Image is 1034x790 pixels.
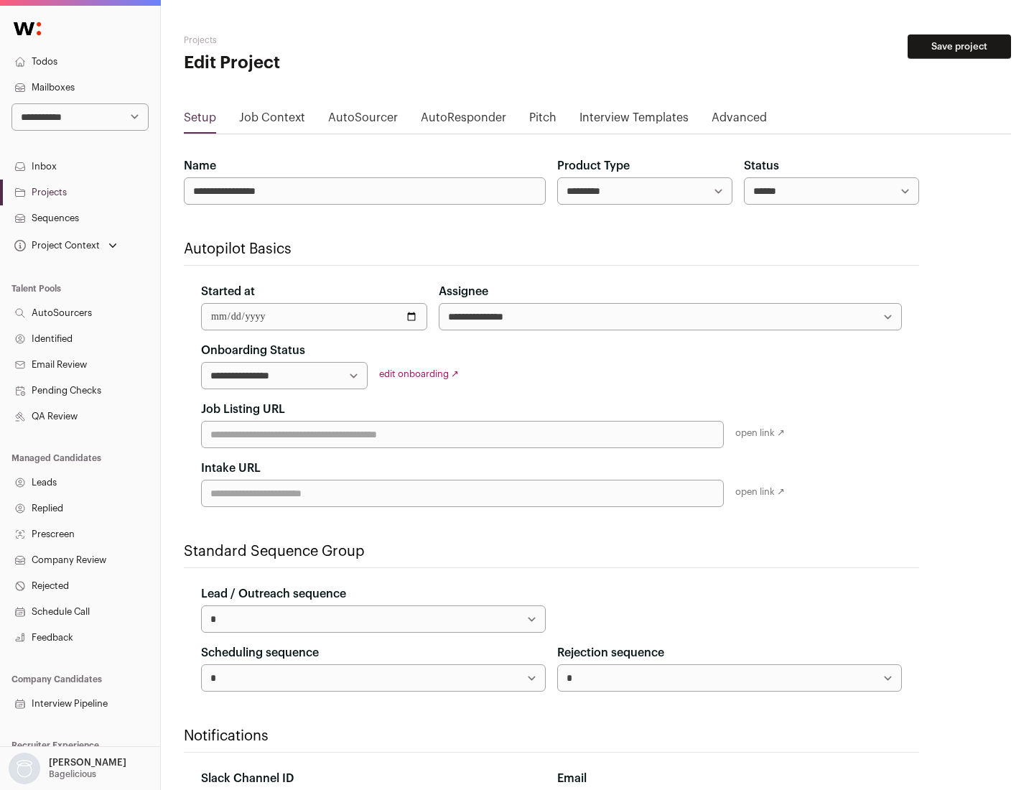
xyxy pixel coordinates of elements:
[201,644,319,661] label: Scheduling sequence
[744,157,779,175] label: Status
[557,157,630,175] label: Product Type
[184,157,216,175] label: Name
[11,236,120,256] button: Open dropdown
[712,109,767,132] a: Advanced
[49,757,126,768] p: [PERSON_NAME]
[184,726,919,746] h2: Notifications
[184,239,919,259] h2: Autopilot Basics
[201,460,261,477] label: Intake URL
[201,342,305,359] label: Onboarding Status
[184,109,216,132] a: Setup
[201,770,294,787] label: Slack Channel ID
[184,52,460,75] h1: Edit Project
[184,34,460,46] h2: Projects
[201,401,285,418] label: Job Listing URL
[201,283,255,300] label: Started at
[908,34,1011,59] button: Save project
[557,644,664,661] label: Rejection sequence
[328,109,398,132] a: AutoSourcer
[579,109,689,132] a: Interview Templates
[379,369,459,378] a: edit onboarding ↗
[6,753,129,784] button: Open dropdown
[49,768,96,780] p: Bagelicious
[6,14,49,43] img: Wellfound
[9,753,40,784] img: nopic.png
[11,240,100,251] div: Project Context
[529,109,556,132] a: Pitch
[201,585,346,603] label: Lead / Outreach sequence
[184,542,919,562] h2: Standard Sequence Group
[239,109,305,132] a: Job Context
[421,109,506,132] a: AutoResponder
[557,770,902,787] div: Email
[439,283,488,300] label: Assignee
